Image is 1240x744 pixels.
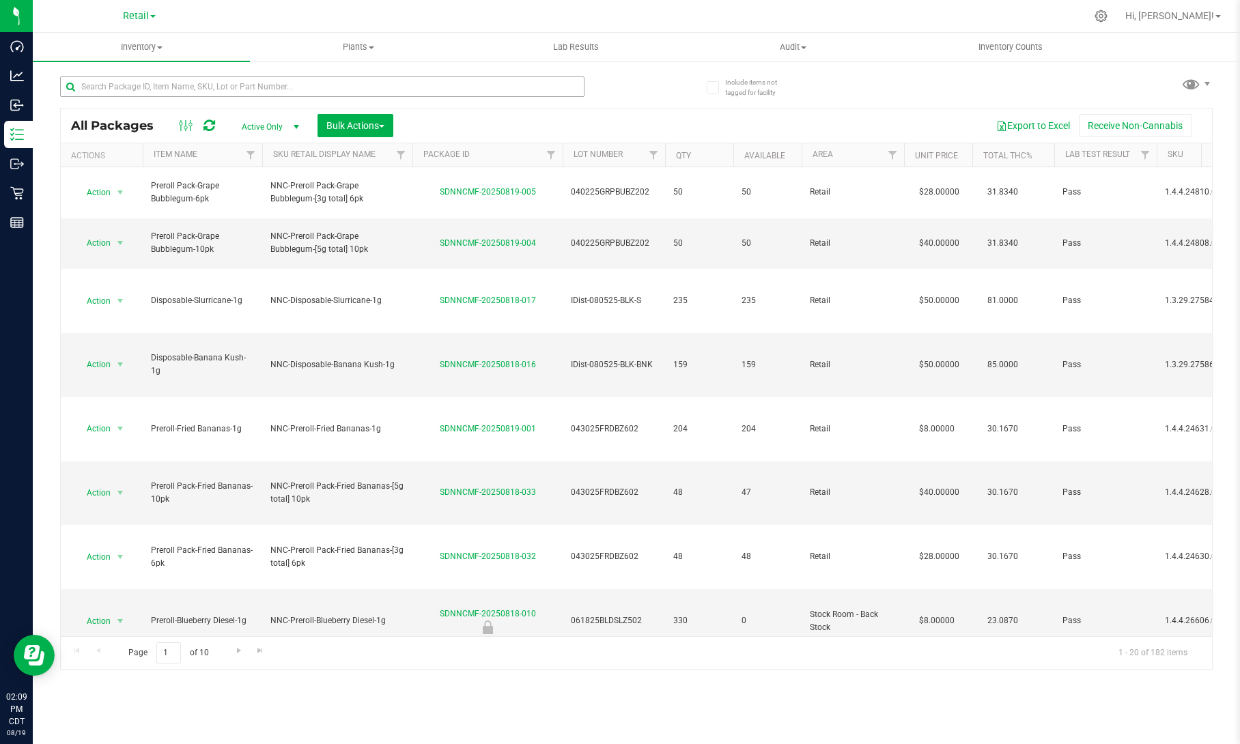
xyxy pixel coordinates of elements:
[151,614,254,627] span: Preroll-Blueberry Diesel-1g
[673,186,725,199] span: 50
[571,237,657,250] span: 040225GRPBUBZ202
[10,216,24,229] inline-svg: Reports
[673,237,725,250] span: 50
[151,294,254,307] span: Disposable-Slurricane-1g
[112,419,129,438] span: select
[673,294,725,307] span: 235
[686,41,901,53] span: Audit
[14,635,55,676] iframe: Resource center
[673,423,725,435] span: 204
[571,358,657,371] span: IDist-080525-BLK-BNK
[912,355,966,375] span: $50.00000
[10,98,24,112] inline-svg: Inbound
[273,149,376,159] a: SKU Retail Display Name
[74,183,111,202] span: Action
[571,550,657,563] span: 043025FRDBZ602
[440,609,536,618] a: SDNNCMF-20250818-010
[810,237,896,250] span: Retail
[270,423,404,435] span: NNC-Preroll-Fried Bananas-1g
[251,41,466,53] span: Plants
[574,149,623,159] a: Lot Number
[440,296,536,305] a: SDNNCMF-20250818-017
[902,33,1119,61] a: Inventory Counts
[270,544,404,570] span: NNC-Preroll Pack-Fried Bananas-[3g total] 6pk
[742,294,793,307] span: 235
[673,358,725,371] span: 159
[912,611,961,631] span: $8.00000
[112,547,129,567] span: select
[123,10,149,22] span: Retail
[742,423,793,435] span: 204
[1134,143,1157,167] a: Filter
[742,186,793,199] span: 50
[983,151,1032,160] a: Total THC%
[1108,642,1198,663] span: 1 - 20 of 182 items
[1062,550,1149,563] span: Pass
[810,608,896,634] span: Stock Room - Back Stock
[410,620,565,634] div: Newly Received
[1062,614,1149,627] span: Pass
[725,77,793,98] span: Include items not tagged for facility
[810,294,896,307] span: Retail
[742,486,793,499] span: 47
[685,33,902,61] a: Audit
[571,186,657,199] span: 040225GRPBUBZ202
[1062,358,1149,371] span: Pass
[810,423,896,435] span: Retail
[112,291,129,311] span: select
[112,183,129,202] span: select
[154,149,197,159] a: Item Name
[240,143,262,167] a: Filter
[60,76,584,97] input: Search Package ID, Item Name, SKU, Lot or Part Number...
[270,180,404,205] span: NNC-Preroll Pack-Grape Bubblegum-[3g total] 6pk
[960,41,1061,53] span: Inventory Counts
[810,358,896,371] span: Retail
[981,419,1025,439] span: 30.1670
[912,233,966,253] span: $40.00000
[112,233,129,253] span: select
[571,486,657,499] span: 043025FRDBZ602
[915,151,958,160] a: Unit Price
[270,230,404,256] span: NNC-Preroll Pack-Grape Bubblegum-[5g total] 10pk
[151,544,254,570] span: Preroll Pack-Fried Bananas-6pk
[270,480,404,506] span: NNC-Preroll Pack-Fried Bananas-[5g total] 10pk
[440,238,536,248] a: SDNNCMF-20250819-004
[10,69,24,83] inline-svg: Analytics
[10,128,24,141] inline-svg: Inventory
[810,550,896,563] span: Retail
[673,614,725,627] span: 330
[1079,114,1192,137] button: Receive Non-Cannabis
[1062,423,1149,435] span: Pass
[1062,237,1149,250] span: Pass
[1062,186,1149,199] span: Pass
[912,182,966,202] span: $28.00000
[981,182,1025,202] span: 31.8340
[112,355,129,374] span: select
[250,33,467,61] a: Plants
[74,291,111,311] span: Action
[673,550,725,563] span: 48
[1062,486,1149,499] span: Pass
[440,424,536,433] a: SDNNCMF-20250819-001
[676,151,691,160] a: Qty
[74,612,111,631] span: Action
[151,180,254,205] span: Preroll Pack-Grape Bubblegum-6pk
[467,33,684,61] a: Lab Results
[912,291,966,311] span: $50.00000
[1093,10,1110,23] div: Manage settings
[912,419,961,439] span: $8.00000
[981,547,1025,567] span: 30.1670
[423,149,470,159] a: Package ID
[1062,294,1149,307] span: Pass
[742,358,793,371] span: 159
[151,423,254,435] span: Preroll-Fried Bananas-1g
[813,149,833,159] a: Area
[981,611,1025,631] span: 23.0870
[981,233,1025,253] span: 31.8340
[74,419,111,438] span: Action
[1168,149,1183,159] a: SKU
[390,143,412,167] a: Filter
[112,483,129,502] span: select
[251,642,270,661] a: Go to the last page
[643,143,665,167] a: Filter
